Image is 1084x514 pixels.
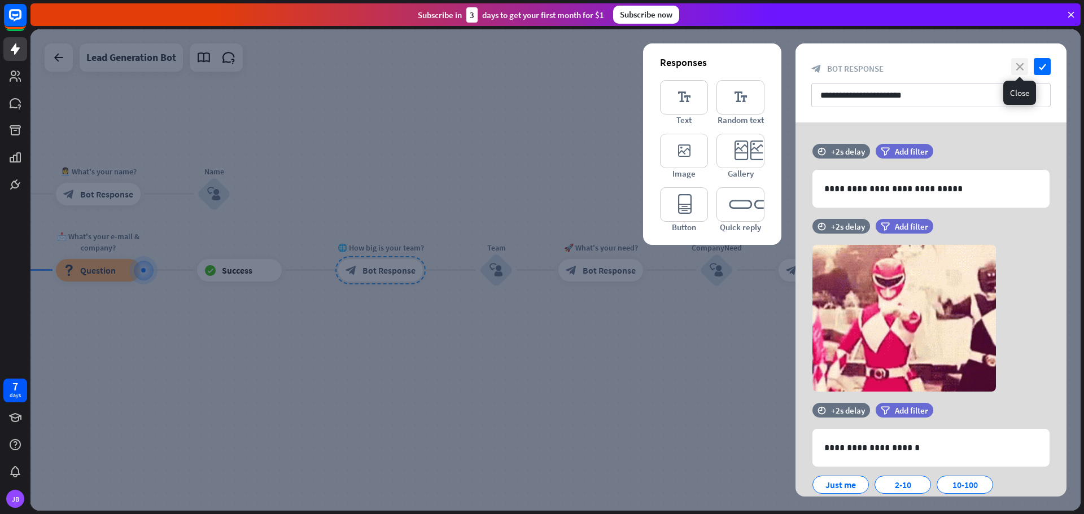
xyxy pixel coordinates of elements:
[1011,58,1028,75] i: close
[884,476,921,493] div: 2-10
[1034,58,1051,75] i: check
[895,405,928,416] span: Add filter
[881,222,890,231] i: filter
[881,147,890,156] i: filter
[3,379,27,402] a: 7 days
[822,476,859,493] div: Just me
[831,405,865,416] div: +2s delay
[811,64,821,74] i: block_bot_response
[827,63,884,74] span: Bot Response
[6,490,24,508] div: JB
[818,406,826,414] i: time
[12,381,18,392] div: 7
[831,146,865,157] div: +2s delay
[9,5,43,38] button: Open LiveChat chat widget
[466,7,478,23] div: 3
[946,476,984,493] div: 10-100
[613,6,679,24] div: Subscribe now
[812,245,996,392] img: preview
[831,221,865,232] div: +2s delay
[895,146,928,157] span: Add filter
[881,406,890,415] i: filter
[418,7,604,23] div: Subscribe in days to get your first month for $1
[895,221,928,232] span: Add filter
[818,222,826,230] i: time
[10,392,21,399] div: days
[818,147,826,155] i: time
